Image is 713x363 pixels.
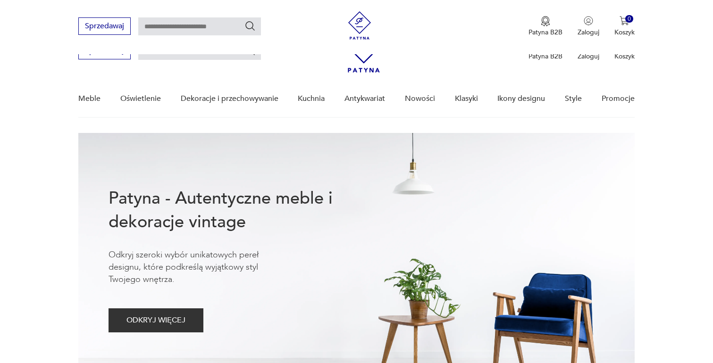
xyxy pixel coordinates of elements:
[298,81,325,117] a: Kuchnia
[528,16,562,37] a: Ikona medaluPatyna B2B
[78,17,131,35] button: Sprzedawaj
[109,187,363,234] h1: Patyna - Autentyczne meble i dekoracje vintage
[528,28,562,37] p: Patyna B2B
[344,81,385,117] a: Antykwariat
[528,52,562,61] p: Patyna B2B
[109,318,203,324] a: ODKRYJ WIĘCEJ
[455,81,478,117] a: Klasyki
[244,20,256,32] button: Szukaj
[541,16,550,26] img: Ikona medalu
[625,15,633,23] div: 0
[578,52,599,61] p: Zaloguj
[78,81,101,117] a: Meble
[497,81,545,117] a: Ikony designu
[602,81,635,117] a: Promocje
[620,16,629,25] img: Ikona koszyka
[614,28,635,37] p: Koszyk
[405,81,435,117] a: Nowości
[584,16,593,25] img: Ikonka użytkownika
[181,81,278,117] a: Dekoracje i przechowywanie
[109,249,288,286] p: Odkryj szeroki wybór unikatowych pereł designu, które podkreślą wyjątkowy styl Twojego wnętrza.
[578,16,599,37] button: Zaloguj
[109,308,203,332] button: ODKRYJ WIĘCEJ
[345,11,374,40] img: Patyna - sklep z meblami i dekoracjami vintage
[528,16,562,37] button: Patyna B2B
[614,16,635,37] button: 0Koszyk
[78,48,131,55] a: Sprzedawaj
[614,52,635,61] p: Koszyk
[578,28,599,37] p: Zaloguj
[120,81,161,117] a: Oświetlenie
[78,24,131,30] a: Sprzedawaj
[565,81,582,117] a: Style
